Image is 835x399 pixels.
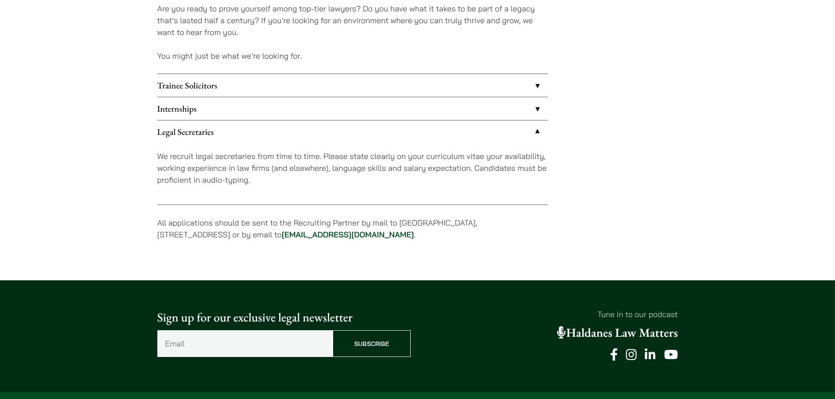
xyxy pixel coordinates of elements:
[157,50,548,62] p: You might just be what we’re looking for.
[157,150,548,186] p: We recruit legal secretaries from time to time. Please state clearly on your curriculum vitae you...
[425,308,678,320] p: Tune in to our podcast
[157,217,548,240] p: All applications should be sent to the Recruiting Partner by mail to [GEOGRAPHIC_DATA], [STREET_A...
[557,325,678,341] a: Haldanes Law Matters
[157,97,548,120] a: Internships
[333,330,411,357] input: Subscribe
[282,230,414,240] a: [EMAIL_ADDRESS][DOMAIN_NAME]
[157,330,333,357] input: Email
[157,308,411,327] p: Sign up for our exclusive legal newsletter
[157,120,548,143] a: Legal Secretaries
[157,143,548,205] div: Legal Secretaries
[157,3,548,38] p: Are you ready to prove yourself among top-tier lawyers? Do you have what it takes to be part of a...
[157,74,548,97] a: Trainee Solicitors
